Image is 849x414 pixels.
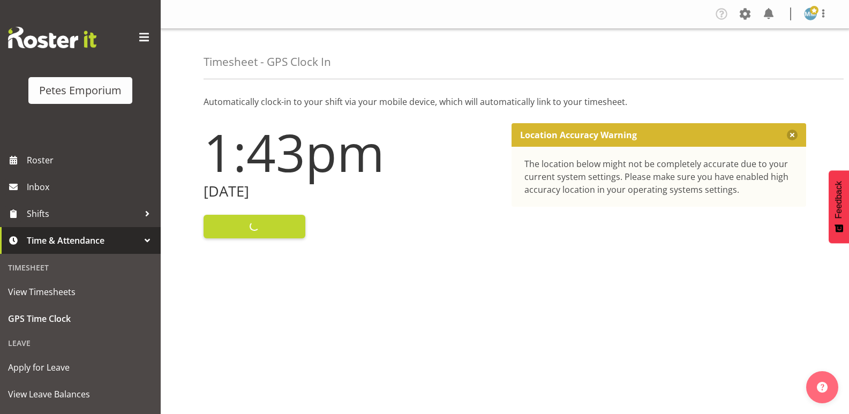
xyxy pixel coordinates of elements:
div: The location below might not be completely accurate due to your current system settings. Please m... [524,157,794,196]
span: Inbox [27,179,155,195]
a: View Leave Balances [3,381,158,408]
img: mandy-mosley3858.jpg [804,7,817,20]
div: Timesheet [3,257,158,278]
a: View Timesheets [3,278,158,305]
button: Close message [787,130,798,140]
button: Feedback - Show survey [829,170,849,243]
span: GPS Time Clock [8,311,153,327]
span: Time & Attendance [27,232,139,249]
a: GPS Time Clock [3,305,158,332]
span: Feedback [834,181,844,219]
span: View Leave Balances [8,386,153,402]
img: help-xxl-2.png [817,382,828,393]
div: Petes Emporium [39,82,122,99]
span: Shifts [27,206,139,222]
img: Rosterit website logo [8,27,96,48]
p: Location Accuracy Warning [520,130,637,140]
h2: [DATE] [204,183,499,200]
div: Leave [3,332,158,354]
h4: Timesheet - GPS Clock In [204,56,331,68]
h1: 1:43pm [204,123,499,181]
span: View Timesheets [8,284,153,300]
a: Apply for Leave [3,354,158,381]
span: Apply for Leave [8,359,153,375]
span: Roster [27,152,155,168]
p: Automatically clock-in to your shift via your mobile device, which will automatically link to you... [204,95,806,108]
